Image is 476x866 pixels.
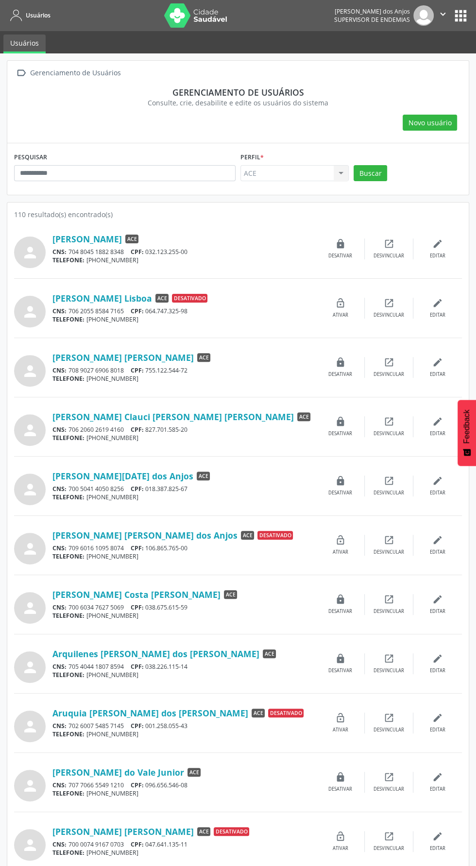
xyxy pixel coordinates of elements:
span: CPF: [131,425,144,434]
i: lock_open [335,535,346,545]
div: 702 6007 5485 7145 001.258.055-43 [52,722,316,730]
a: [PERSON_NAME] [PERSON_NAME] [52,826,194,837]
i: edit [432,298,443,308]
i: edit [432,416,443,427]
span: TELEFONE: [52,434,85,442]
div: [PHONE_NUMBER] [52,374,316,383]
i: lock [335,416,346,427]
div: [PHONE_NUMBER] [52,493,316,501]
a: [PERSON_NAME] do Vale Junior [52,767,184,778]
i: open_in_new [384,416,394,427]
i: person [21,540,39,558]
span: ACE [155,294,169,303]
div: Desvincular [374,667,404,674]
i: lock [335,594,346,605]
div: [PHONE_NUMBER] [52,789,316,798]
div: Desvincular [374,490,404,496]
i: open_in_new [384,357,394,368]
a: [PERSON_NAME] [PERSON_NAME] dos Anjos [52,530,238,541]
span: Desativado [268,709,304,717]
div: 705 4044 1807 8594 038.226.115-14 [52,662,316,671]
span: TELEFONE: [52,849,85,857]
span: CNS: [52,307,67,315]
span: Usuários [26,11,51,19]
i: person [21,362,39,380]
div: 700 5041 4050 8256 018.387.825-67 [52,485,316,493]
i: open_in_new [384,772,394,782]
a: Arquilenes [PERSON_NAME] dos [PERSON_NAME] [52,648,259,659]
a: [PERSON_NAME] Clauci [PERSON_NAME] [PERSON_NAME] [52,411,294,422]
span: CPF: [131,544,144,552]
i:  [14,66,28,80]
div: Desativar [328,608,352,615]
div: 707 7066 5549 1210 096.656.546-08 [52,781,316,789]
div: Editar [430,371,445,378]
span: CPF: [131,485,144,493]
span: ACE [187,768,201,777]
div: 708 9027 6906 8018 755.122.544-72 [52,366,316,374]
div: Ativar [333,312,348,319]
div: Desvincular [374,727,404,733]
i: edit [432,831,443,842]
div: [PHONE_NUMBER] [52,849,316,857]
i: person [21,303,39,321]
i: open_in_new [384,831,394,842]
img: img [413,5,434,26]
span: ACE [197,353,210,362]
span: Desativado [172,294,207,303]
span: CNS: [52,722,67,730]
div: Ativar [333,549,348,556]
i: edit [432,535,443,545]
div: Desativar [328,490,352,496]
i: edit [432,594,443,605]
div: [PHONE_NUMBER] [52,730,316,738]
i: edit [432,713,443,723]
span: TELEFONE: [52,552,85,560]
span: CPF: [131,248,144,256]
div: [PHONE_NUMBER] [52,315,316,323]
div: Editar [430,727,445,733]
div: Desativar [328,786,352,793]
button: Feedback - Mostrar pesquisa [458,400,476,466]
div: Gerenciamento de usuários [21,87,455,98]
div: 706 2055 8584 7165 064.747.325-98 [52,307,316,315]
span: TELEFONE: [52,671,85,679]
div: Desvincular [374,253,404,259]
div: Desativar [328,253,352,259]
span: CNS: [52,781,67,789]
i: person [21,481,39,498]
div: Desvincular [374,430,404,437]
div: Desativar [328,667,352,674]
span: ACE [197,472,210,480]
div: Desvincular [374,371,404,378]
a:  Gerenciamento de Usuários [14,66,122,80]
span: Feedback [462,409,471,443]
span: CNS: [52,366,67,374]
i: lock [335,357,346,368]
div: Consulte, crie, desabilite e edite os usuários do sistema [21,98,455,108]
span: TELEFONE: [52,730,85,738]
div: 704 8045 1882 8348 032.123.255-00 [52,248,316,256]
button: Buscar [354,165,387,182]
i: person [21,422,39,439]
i: edit [432,653,443,664]
i: lock_open [335,298,346,308]
div: Editar [430,430,445,437]
i: person [21,777,39,795]
i: person [21,718,39,735]
div: Editar [430,549,445,556]
div: Desativar [328,430,352,437]
i: person [21,599,39,617]
a: Usuários [7,7,51,23]
div: [PHONE_NUMBER] [52,611,316,620]
button: Novo usuário [403,115,457,131]
i: person [21,659,39,676]
i: lock [335,238,346,249]
span: Desativado [257,531,293,540]
div: Desvincular [374,549,404,556]
div: Desvincular [374,312,404,319]
span: CPF: [131,603,144,611]
div: [PHONE_NUMBER] [52,552,316,560]
span: TELEFONE: [52,315,85,323]
div: 700 0074 9167 0703 047.641.135-11 [52,840,316,849]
